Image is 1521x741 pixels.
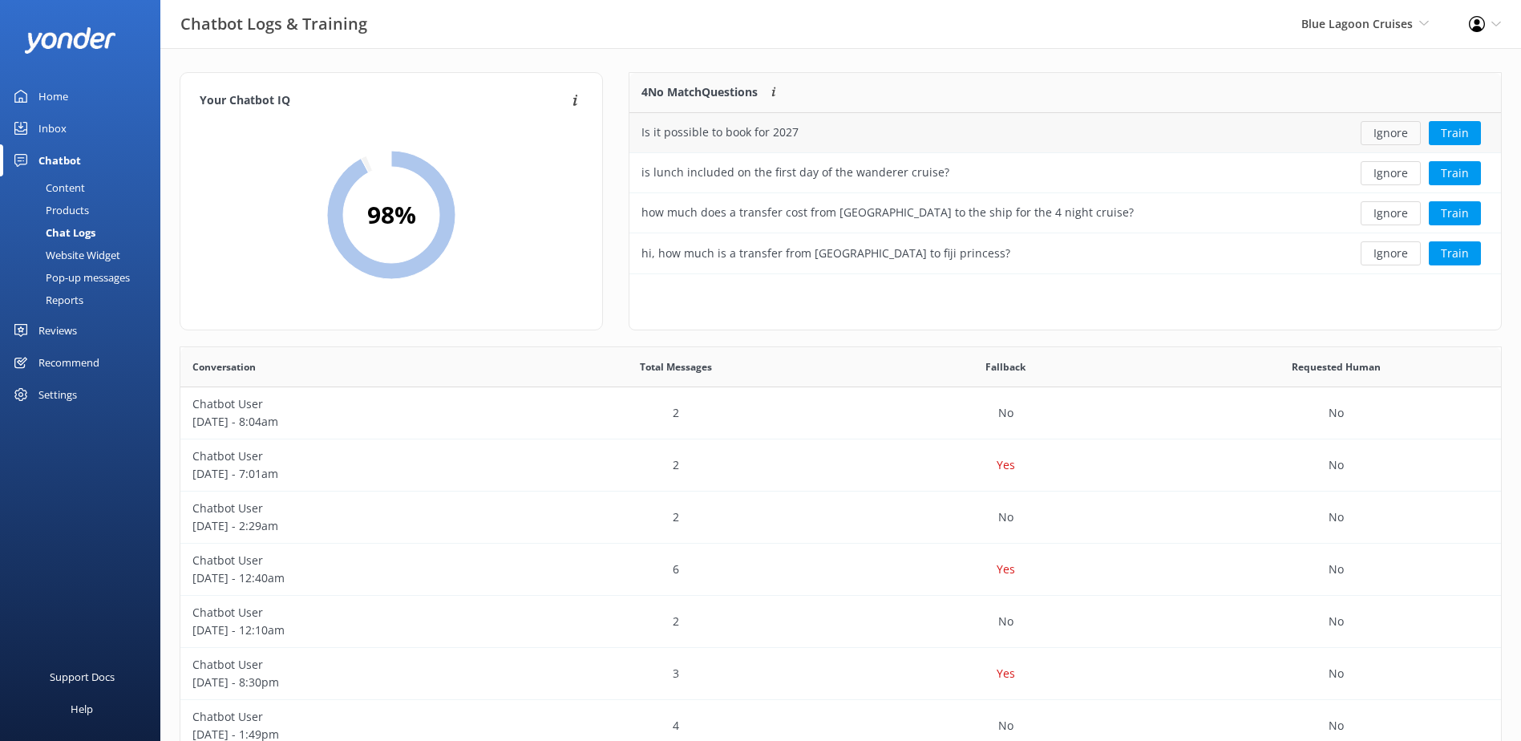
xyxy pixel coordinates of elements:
[192,447,499,465] p: Chatbot User
[180,544,1501,596] div: row
[192,395,499,413] p: Chatbot User
[192,465,499,483] p: [DATE] - 7:01am
[180,492,1501,544] div: row
[641,204,1134,221] div: how much does a transfer cost from [GEOGRAPHIC_DATA] to the ship for the 4 night cruise?
[673,561,679,578] p: 6
[10,221,95,244] div: Chat Logs
[192,622,499,639] p: [DATE] - 12:10am
[641,245,1010,262] div: hi, how much is a transfer from [GEOGRAPHIC_DATA] to fiji princess?
[1361,201,1421,225] button: Ignore
[1292,359,1381,375] span: Requested Human
[38,112,67,144] div: Inbox
[629,113,1501,273] div: grid
[673,508,679,526] p: 2
[1329,665,1344,682] p: No
[38,144,81,176] div: Chatbot
[10,289,160,311] a: Reports
[1429,121,1481,145] button: Train
[10,221,160,244] a: Chat Logs
[10,199,89,221] div: Products
[985,359,1025,375] span: Fallback
[200,92,568,110] h4: Your Chatbot IQ
[629,233,1501,273] div: row
[192,552,499,569] p: Chatbot User
[997,665,1015,682] p: Yes
[673,404,679,422] p: 2
[673,717,679,735] p: 4
[367,196,416,234] h2: 98 %
[1329,456,1344,474] p: No
[997,456,1015,474] p: Yes
[641,123,799,141] div: Is it possible to book for 2027
[192,517,499,535] p: [DATE] - 2:29am
[192,604,499,622] p: Chatbot User
[38,80,68,112] div: Home
[1329,613,1344,630] p: No
[192,413,499,431] p: [DATE] - 8:04am
[998,717,1013,735] p: No
[180,11,367,37] h3: Chatbot Logs & Training
[1361,121,1421,145] button: Ignore
[1429,201,1481,225] button: Train
[10,244,160,266] a: Website Widget
[998,404,1013,422] p: No
[673,665,679,682] p: 3
[192,674,499,691] p: [DATE] - 8:30pm
[192,708,499,726] p: Chatbot User
[1361,241,1421,265] button: Ignore
[629,153,1501,193] div: row
[38,379,77,411] div: Settings
[180,439,1501,492] div: row
[10,266,130,289] div: Pop-up messages
[10,289,83,311] div: Reports
[1329,561,1344,578] p: No
[38,346,99,379] div: Recommend
[38,314,77,346] div: Reviews
[180,596,1501,648] div: row
[1329,404,1344,422] p: No
[180,648,1501,700] div: row
[1361,161,1421,185] button: Ignore
[629,193,1501,233] div: row
[641,164,949,181] div: is lunch included on the first day of the wanderer cruise?
[180,387,1501,439] div: row
[1329,508,1344,526] p: No
[10,176,160,199] a: Content
[641,83,758,101] p: 4 No Match Questions
[1429,241,1481,265] button: Train
[673,613,679,630] p: 2
[24,27,116,54] img: yonder-white-logo.png
[998,613,1013,630] p: No
[192,656,499,674] p: Chatbot User
[1429,161,1481,185] button: Train
[192,569,499,587] p: [DATE] - 12:40am
[71,693,93,725] div: Help
[640,359,712,375] span: Total Messages
[1301,16,1413,31] span: Blue Lagoon Cruises
[1329,717,1344,735] p: No
[10,199,160,221] a: Products
[50,661,115,693] div: Support Docs
[192,359,256,375] span: Conversation
[673,456,679,474] p: 2
[629,113,1501,153] div: row
[10,244,120,266] div: Website Widget
[10,176,85,199] div: Content
[997,561,1015,578] p: Yes
[998,508,1013,526] p: No
[192,500,499,517] p: Chatbot User
[10,266,160,289] a: Pop-up messages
